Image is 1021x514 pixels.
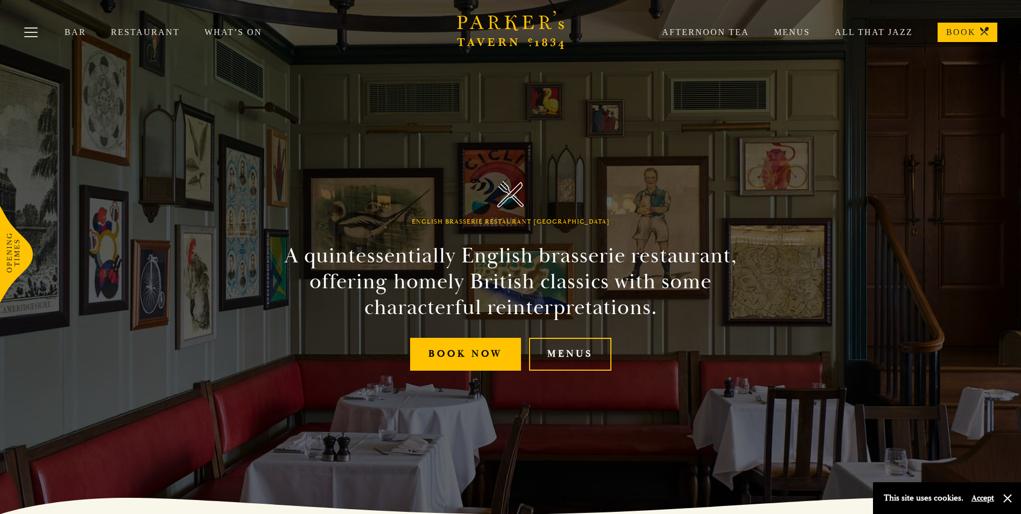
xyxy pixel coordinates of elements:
img: Parker's Tavern Brasserie Cambridge [497,181,524,207]
h2: A quintessentially English brasserie restaurant, offering homely British classics with some chara... [265,243,756,321]
a: Menus [529,338,611,371]
p: This site uses cookies. [884,490,963,506]
a: Book Now [410,338,521,371]
h1: English Brasserie Restaurant [GEOGRAPHIC_DATA] [412,218,610,226]
button: Close and accept [1002,493,1013,504]
button: Accept [971,493,994,503]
